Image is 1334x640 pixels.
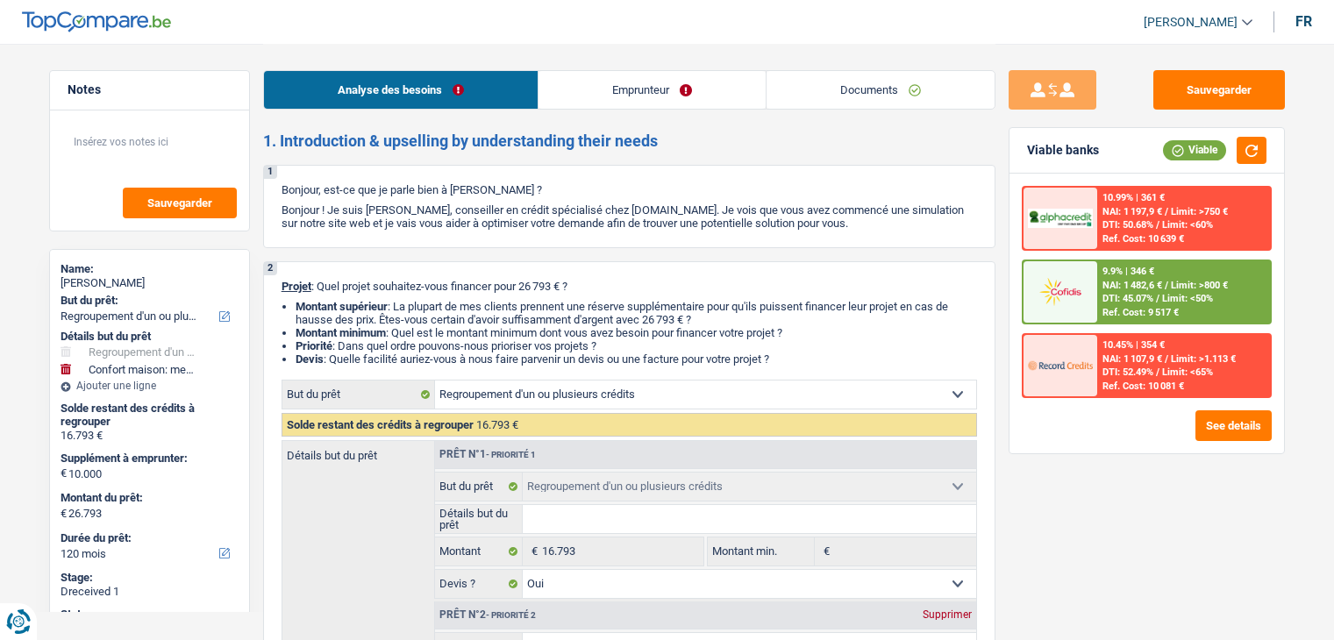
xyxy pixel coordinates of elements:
[282,280,977,293] p: : Quel projet souhaitez-vous financer pour 26 793 € ?
[486,450,536,459] span: - Priorité 1
[282,280,311,293] span: Projet
[1165,206,1168,217] span: /
[282,203,977,230] p: Bonjour ! Je suis [PERSON_NAME], conseiller en crédit spécialisé chez [DOMAIN_NAME]. Je vois que ...
[61,429,239,443] div: 16.793 €
[1165,353,1168,365] span: /
[1102,339,1165,351] div: 10.45% | 354 €
[435,570,524,598] label: Devis ?
[1102,266,1154,277] div: 9.9% | 346 €
[287,418,474,431] span: Solde restant des crédits à regrouper
[61,452,235,466] label: Supplément à emprunter:
[296,300,977,326] li: : La plupart de mes clients prennent une réserve supplémentaire pour qu'ils puissent financer leu...
[61,276,239,290] div: [PERSON_NAME]
[61,608,239,622] div: Status:
[263,132,995,151] h2: 1. Introduction & upselling by understanding their needs
[296,339,977,352] li: : Dans quel ordre pouvons-nous prioriser vos projets ?
[1156,293,1159,304] span: /
[264,71,538,109] a: Analyse des besoins
[296,326,386,339] strong: Montant minimum
[282,380,435,409] label: But du prêt
[61,380,239,392] div: Ajouter une ligne
[1144,15,1238,30] span: [PERSON_NAME]
[147,197,212,209] span: Sauvegarder
[1028,275,1093,308] img: Cofidis
[61,491,235,505] label: Montant du prêt:
[1153,70,1285,110] button: Sauvegarder
[435,537,524,565] label: Montant
[61,571,239,585] div: Stage:
[476,418,518,431] span: 16.793 €
[435,609,540,621] div: Prêt n°2
[523,537,542,565] span: €
[1156,366,1159,378] span: /
[264,262,277,275] div: 2
[61,466,67,480] span: €
[435,473,524,501] label: But du prêt
[1102,206,1162,217] span: NAI: 1 197,9 €
[61,330,239,344] div: Détails but du prêt
[435,505,524,533] label: Détails but du prêt
[296,300,388,313] strong: Montant supérieur
[1102,293,1153,304] span: DTI: 45.07%
[815,537,834,565] span: €
[123,188,237,218] button: Sauvegarder
[1028,349,1093,381] img: Record Credits
[1295,13,1312,30] div: fr
[282,183,977,196] p: Bonjour, est-ce que je parle bien à [PERSON_NAME] ?
[68,82,232,97] h5: Notes
[1102,280,1162,291] span: NAI: 1 482,6 €
[264,166,277,179] div: 1
[1162,366,1213,378] span: Limit: <65%
[1102,307,1179,318] div: Ref. Cost: 9 517 €
[1102,353,1162,365] span: NAI: 1 107,9 €
[918,609,976,620] div: Supprimer
[61,531,235,545] label: Durée du prêt:
[1130,8,1252,37] a: [PERSON_NAME]
[1102,233,1184,245] div: Ref. Cost: 10 639 €
[486,610,536,620] span: - Priorité 2
[296,326,977,339] li: : Quel est le montant minimum dont vous avez besoin pour financer votre projet ?
[61,585,239,599] div: Dreceived 1
[539,71,766,109] a: Emprunteur
[61,402,239,429] div: Solde restant des crédits à regrouper
[61,294,235,308] label: But du prêt:
[1171,280,1228,291] span: Limit: >800 €
[1102,192,1165,203] div: 10.99% | 361 €
[1171,353,1236,365] span: Limit: >1.113 €
[1163,140,1226,160] div: Viable
[1102,366,1153,378] span: DTI: 52.49%
[1102,380,1184,392] div: Ref. Cost: 10 081 €
[1156,219,1159,231] span: /
[435,449,540,460] div: Prêt n°1
[296,352,977,366] li: : Quelle facilité auriez-vous à nous faire parvenir un devis ou une facture pour votre projet ?
[296,339,332,352] strong: Priorité
[282,441,434,461] label: Détails but du prêt
[1171,206,1228,217] span: Limit: >750 €
[767,71,995,109] a: Documents
[22,11,171,32] img: TopCompare Logo
[1195,410,1272,441] button: See details
[1162,219,1213,231] span: Limit: <60%
[1028,209,1093,229] img: AlphaCredit
[1102,219,1153,231] span: DTI: 50.68%
[1162,293,1213,304] span: Limit: <50%
[1027,143,1099,158] div: Viable banks
[1165,280,1168,291] span: /
[708,537,815,565] label: Montant min.
[61,507,67,521] span: €
[296,352,324,366] span: Devis
[61,262,239,276] div: Name:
